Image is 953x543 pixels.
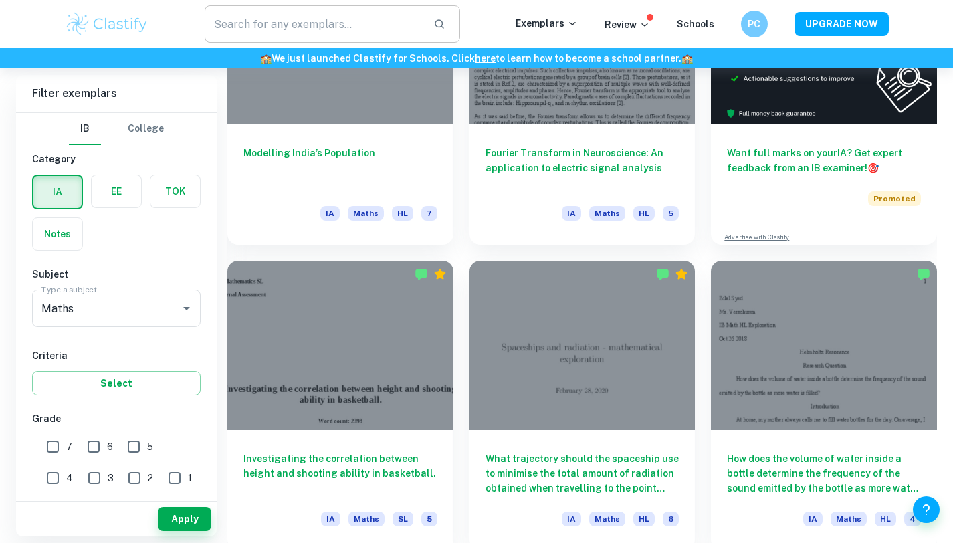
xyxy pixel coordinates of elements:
[393,512,413,526] span: SL
[803,512,823,526] span: IA
[415,267,428,281] img: Marked
[562,206,581,221] span: IA
[633,512,655,526] span: HL
[562,512,581,526] span: IA
[41,284,97,295] label: Type a subject
[148,471,153,485] span: 2
[867,162,879,173] span: 🎯
[677,19,714,29] a: Schools
[260,53,272,64] span: 🏫
[589,206,625,221] span: Maths
[32,411,201,426] h6: Grade
[486,146,679,190] h6: Fourier Transform in Neuroscience: An application to electric signal analysis
[727,146,921,175] h6: Want full marks on your IA ? Get expert feedback from an IB examiner!
[795,12,889,36] button: UPGRADE NOW
[107,439,113,454] span: 6
[486,451,679,496] h6: What trajectory should the spaceship use to minimise the total amount of radiation obtained when ...
[605,17,650,32] p: Review
[33,176,82,208] button: IA
[913,496,940,523] button: Help and Feedback
[3,51,950,66] h6: We just launched Clastify for Schools. Click to learn how to become a school partner.
[69,113,164,145] div: Filter type choice
[147,439,153,454] span: 5
[33,218,82,250] button: Notes
[746,17,762,31] h6: PC
[32,267,201,282] h6: Subject
[675,267,688,281] div: Premium
[32,371,201,395] button: Select
[831,512,867,526] span: Maths
[475,53,496,64] a: here
[348,206,384,221] span: Maths
[433,267,447,281] div: Premium
[875,512,896,526] span: HL
[243,451,437,496] h6: Investigating the correlation between height and shooting ability in basketball.
[516,16,578,31] p: Exemplars
[868,191,921,206] span: Promoted
[150,175,200,207] button: TOK
[724,233,789,242] a: Advertise with Clastify
[32,152,201,167] h6: Category
[66,471,73,485] span: 4
[589,512,625,526] span: Maths
[320,206,340,221] span: IA
[128,113,164,145] button: College
[69,113,101,145] button: IB
[421,512,437,526] span: 5
[421,206,437,221] span: 7
[392,206,413,221] span: HL
[656,267,669,281] img: Marked
[108,471,114,485] span: 3
[66,439,72,454] span: 7
[633,206,655,221] span: HL
[663,206,679,221] span: 5
[205,5,423,43] input: Search for any exemplars...
[243,146,437,190] h6: Modelling India’s Population
[681,53,693,64] span: 🏫
[65,11,150,37] img: Clastify logo
[727,451,921,496] h6: How does the volume of water inside a bottle determine the frequency of the sound emitted by the ...
[904,512,921,526] span: 4
[92,175,141,207] button: EE
[348,512,385,526] span: Maths
[16,75,217,112] h6: Filter exemplars
[663,512,679,526] span: 6
[741,11,768,37] button: PC
[158,507,211,531] button: Apply
[188,471,192,485] span: 1
[917,267,930,281] img: Marked
[177,299,196,318] button: Open
[32,348,201,363] h6: Criteria
[321,512,340,526] span: IA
